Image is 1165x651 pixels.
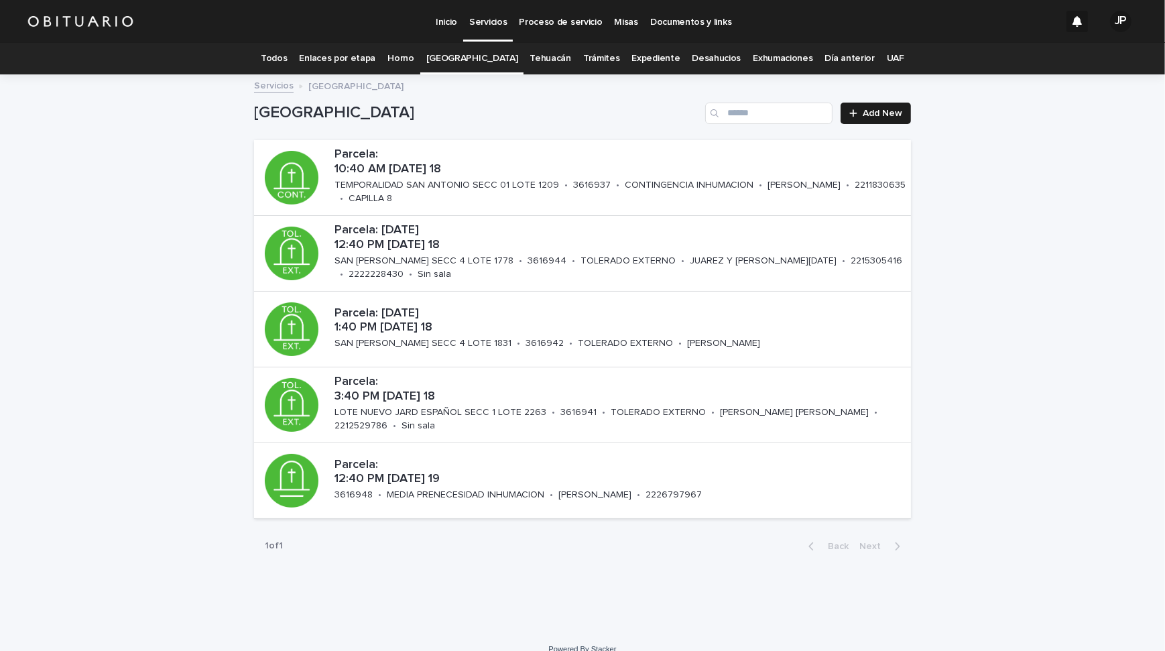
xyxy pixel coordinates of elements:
[846,180,849,191] p: •
[334,180,559,191] p: TEMPORALIDAD SAN ANTONIO SECC 01 LOTE 1209
[300,43,376,74] a: Enlaces por etapa
[611,407,706,418] p: TOLERADO EXTERNO
[254,216,911,292] a: Parcela: [DATE] 12:40 PM [DATE] 18SAN [PERSON_NAME] SECC 4 LOTE 1778•3616944•TOLERADO EXTERNO•JUA...
[558,489,631,501] p: [PERSON_NAME]
[254,530,294,563] p: 1 of 1
[402,420,435,432] p: Sin sala
[261,43,287,74] a: Todos
[254,77,294,93] a: Servicios
[583,43,620,74] a: Trámites
[874,407,877,418] p: •
[631,43,680,74] a: Expediente
[564,180,568,191] p: •
[550,489,553,501] p: •
[616,180,619,191] p: •
[254,292,911,367] a: Parcela: [DATE] 1:40 PM [DATE] 18SAN [PERSON_NAME] SECC 4 LOTE 1831•3616942•TOLERADO EXTERNO•[PER...
[572,255,575,267] p: •
[418,269,451,280] p: Sin sala
[580,255,676,267] p: TOLERADO EXTERNO
[681,255,684,267] p: •
[759,180,762,191] p: •
[254,367,911,443] a: Parcela: 3:40 PM [DATE] 18LOTE NUEVO JARD ESPAÑOL SECC 1 LOTE 2263•3616941•TOLERADO EXTERNO•[PERS...
[519,255,522,267] p: •
[711,407,715,418] p: •
[578,338,673,349] p: TOLERADO EXTERNO
[602,407,605,418] p: •
[820,542,849,551] span: Back
[625,180,753,191] p: CONTINGENCIA INHUMACION
[27,8,134,35] img: HUM7g2VNRLqGMmR9WVqf
[334,407,546,418] p: LOTE NUEVO JARD ESPAÑOL SECC 1 LOTE 2263
[334,147,906,176] p: Parcela: 10:40 AM [DATE] 18
[409,269,412,280] p: •
[387,489,544,501] p: MEDIA PRENECESIDAD INHUMACION
[517,338,520,349] p: •
[530,43,571,74] a: Tehuacán
[753,43,812,74] a: Exhumaciones
[528,255,566,267] p: 3616944
[334,338,511,349] p: SAN [PERSON_NAME] SECC 4 LOTE 1831
[569,338,572,349] p: •
[426,43,518,74] a: [GEOGRAPHIC_DATA]
[720,407,869,418] p: [PERSON_NAME] [PERSON_NAME]
[1110,11,1131,32] div: JP
[334,420,387,432] p: 2212529786
[637,489,640,501] p: •
[690,255,837,267] p: JUAREZ Y [PERSON_NAME][DATE]
[340,193,343,204] p: •
[334,375,906,404] p: Parcela: 3:40 PM [DATE] 18
[340,269,343,280] p: •
[859,542,889,551] span: Next
[646,489,702,501] p: 2226797967
[254,443,911,519] a: Parcela: 12:40 PM [DATE] 193616948•MEDIA PRENECESIDAD INHUMACION•[PERSON_NAME]•2226797967
[334,306,858,335] p: Parcela: [DATE] 1:40 PM [DATE] 18
[705,103,833,124] input: Search
[334,223,906,252] p: Parcela: [DATE] 12:40 PM [DATE] 18
[863,109,902,118] span: Add New
[573,180,611,191] p: 3616937
[526,338,564,349] p: 3616942
[349,193,392,204] p: CAPILLA 8
[560,407,597,418] p: 3616941
[349,269,404,280] p: 2222228430
[308,78,404,93] p: [GEOGRAPHIC_DATA]
[855,180,906,191] p: 2211830635
[254,103,700,123] h1: [GEOGRAPHIC_DATA]
[851,255,902,267] p: 2215305416
[887,43,904,74] a: UAF
[334,458,807,487] p: Parcela: 12:40 PM [DATE] 19
[854,540,911,552] button: Next
[678,338,682,349] p: •
[687,338,760,349] p: [PERSON_NAME]
[798,540,854,552] button: Back
[552,407,555,418] p: •
[378,489,381,501] p: •
[334,255,513,267] p: SAN [PERSON_NAME] SECC 4 LOTE 1778
[393,420,396,432] p: •
[842,255,845,267] p: •
[825,43,875,74] a: Día anterior
[387,43,414,74] a: Horno
[334,489,373,501] p: 3616948
[692,43,741,74] a: Desahucios
[841,103,911,124] a: Add New
[768,180,841,191] p: [PERSON_NAME]
[254,140,911,216] a: Parcela: 10:40 AM [DATE] 18TEMPORALIDAD SAN ANTONIO SECC 01 LOTE 1209•3616937•CONTINGENCIA INHUMA...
